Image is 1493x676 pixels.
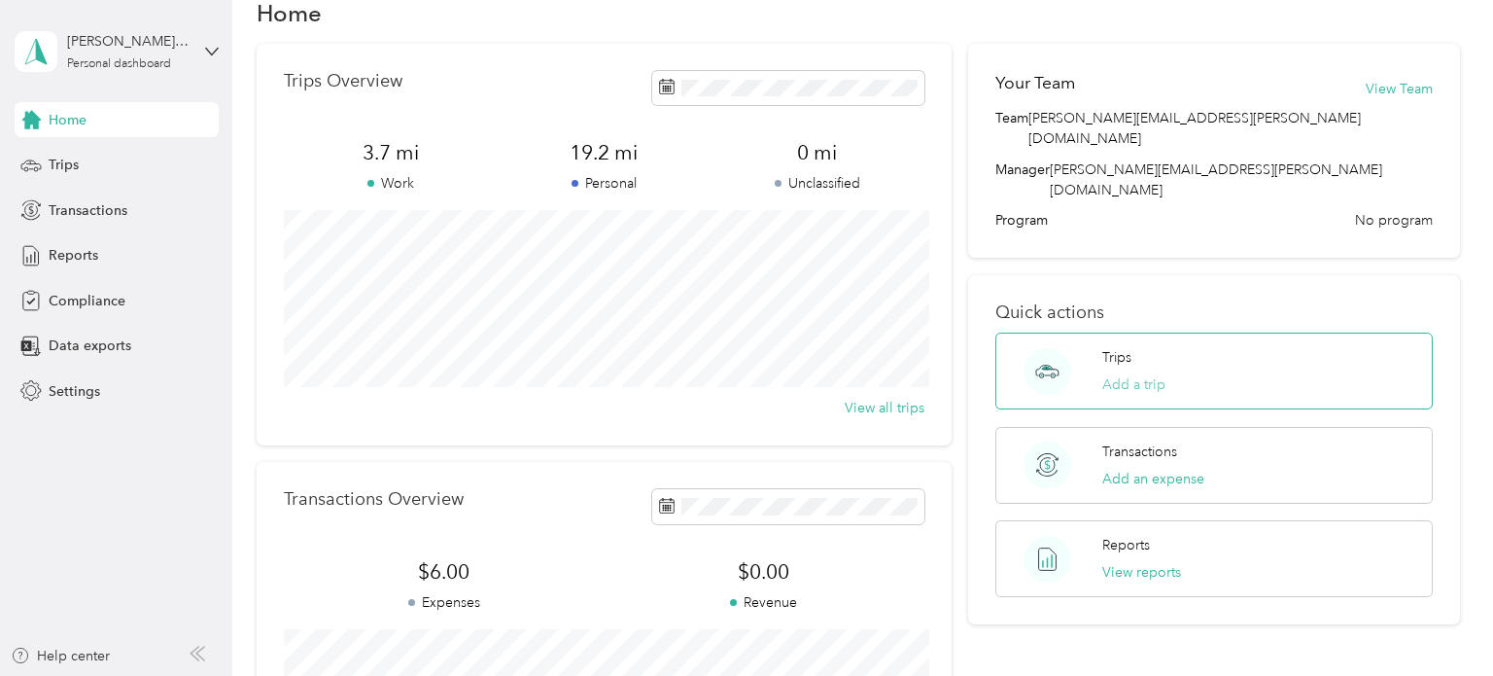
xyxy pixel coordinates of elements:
p: Reports [1102,535,1150,555]
span: [PERSON_NAME][EMAIL_ADDRESS][PERSON_NAME][DOMAIN_NAME] [1050,161,1382,198]
span: $6.00 [284,558,604,586]
span: Settings [49,381,100,402]
div: [PERSON_NAME] [PERSON_NAME] [67,31,189,52]
span: Compliance [49,291,125,311]
button: View reports [1102,562,1181,583]
p: Revenue [604,592,923,613]
button: View Team [1366,79,1433,99]
h1: Home [257,3,322,23]
span: $0.00 [604,558,923,586]
span: Team [995,108,1028,149]
p: Trips Overview [284,71,402,91]
span: No program [1355,210,1433,231]
span: Trips [49,155,79,175]
span: Home [49,110,87,130]
button: Help center [11,646,110,666]
p: Trips [1102,347,1131,368]
span: 19.2 mi [497,139,711,166]
span: Program [995,210,1048,231]
span: Transactions [49,200,127,221]
span: Data exports [49,336,131,356]
button: View all trips [845,398,924,418]
span: Reports [49,245,98,266]
span: 3.7 mi [284,139,498,166]
p: Transactions Overview [284,489,464,510]
p: Quick actions [995,302,1432,323]
p: Personal [497,173,711,194]
button: Add a trip [1102,374,1165,395]
p: Unclassified [711,173,924,194]
p: Transactions [1102,442,1177,462]
button: Add an expense [1102,469,1204,489]
p: Work [284,173,498,194]
span: [PERSON_NAME][EMAIL_ADDRESS][PERSON_NAME][DOMAIN_NAME] [1028,108,1432,149]
span: 0 mi [711,139,924,166]
h2: Your Team [995,71,1075,95]
div: Personal dashboard [67,58,171,70]
iframe: Everlance-gr Chat Button Frame [1384,567,1493,676]
span: Manager [995,160,1050,200]
p: Expenses [284,592,604,613]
